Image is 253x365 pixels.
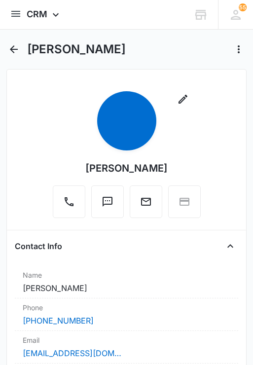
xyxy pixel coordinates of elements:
[91,185,124,218] button: Text
[27,42,126,57] h1: [PERSON_NAME]
[15,240,62,252] h4: Contact Info
[15,331,238,364] div: Email[EMAIL_ADDRESS][DOMAIN_NAME]
[130,185,162,218] button: Email
[239,3,247,11] span: 55
[23,315,94,327] a: [PHONE_NUMBER]
[239,3,247,11] div: notifications count
[53,185,85,218] button: Call
[10,8,22,20] button: open subnavigation menu
[23,270,230,280] label: Name
[23,335,230,345] label: Email
[23,302,230,313] label: Phone
[231,41,247,57] button: Actions
[23,347,121,359] a: [EMAIL_ADDRESS][DOMAIN_NAME]
[222,238,238,254] button: Close
[15,298,238,331] div: Phone[PHONE_NUMBER]
[27,9,47,19] span: CRM
[91,201,124,209] a: Text
[6,41,21,57] button: Back
[85,161,168,176] div: [PERSON_NAME]
[53,201,85,209] a: Call
[23,282,230,294] dd: [PERSON_NAME]
[130,201,162,209] a: Email
[15,266,238,298] div: Name[PERSON_NAME]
